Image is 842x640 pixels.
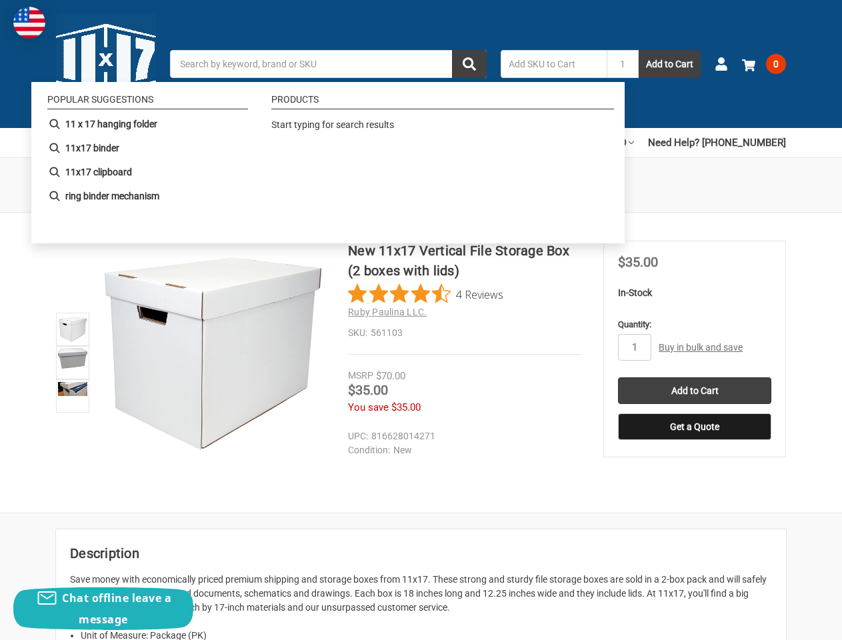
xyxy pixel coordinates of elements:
[58,348,87,369] img: New 11x17 Vertical File Storage Box (2 boxes with lids)
[13,587,193,630] button: Chat offline leave a message
[70,543,772,563] h2: Description
[271,118,608,139] div: Start typing for search results
[456,284,503,304] span: 4 Reviews
[70,573,772,615] p: Save money with economically priced premium shipping and storage boxes from 11x17. These strong a...
[42,160,253,184] li: 11x17 clipboard
[348,443,390,457] dt: Condition:
[58,382,87,396] img: New 11x17 Vertical File Storage Box (561103)
[348,443,575,457] dd: New
[648,128,786,157] a: Need Help? [PHONE_NUMBER]
[65,117,157,131] b: 11 x 17 hanging folder
[13,7,45,39] img: duty and tax information for United States
[348,326,581,340] dd: 561103
[348,429,368,443] dt: UPC:
[376,370,405,382] span: $70.00
[42,136,253,160] li: 11x17 binder
[65,165,132,179] b: 11x17 clipboard
[348,307,427,317] a: Ruby Paulina LLC.
[271,95,614,109] li: Products
[100,241,326,467] img: New 11x17 Vertical File Storage Box (2 boxes with lids)
[742,47,786,81] a: 0
[348,401,389,413] span: You save
[56,14,156,114] img: 11x17.com
[659,342,743,353] a: Buy in bulk and save
[47,95,248,109] li: Popular suggestions
[58,315,87,344] img: New 11x17 Vertical File Storage Box (2 boxes with lids)
[42,112,253,136] li: 11 x 17 hanging folder
[501,50,607,78] input: Add SKU to Cart
[348,369,373,383] div: MSRP
[639,50,701,78] button: Add to Cart
[170,50,487,78] input: Search by keyword, brand or SKU
[348,284,503,304] button: Rated 4.5 out of 5 stars from 4 reviews. Jump to reviews.
[618,413,771,440] button: Get a Quote
[62,591,171,627] span: Chat offline leave a message
[348,241,581,281] h1: New 11x17 Vertical File Storage Box (2 boxes with lids)
[766,54,786,74] span: 0
[618,254,658,270] span: $35.00
[348,429,575,443] dd: 816628014271
[618,318,771,331] label: Quantity:
[42,184,253,208] li: ring binder mechanism
[31,82,625,243] div: Instant Search Results
[65,189,159,203] b: ring binder mechanism
[618,286,771,300] p: In-Stock
[65,141,119,155] b: 11x17 binder
[348,382,388,398] span: $35.00
[618,377,771,404] input: Add to Cart
[391,401,421,413] span: $35.00
[348,326,367,340] dt: SKU:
